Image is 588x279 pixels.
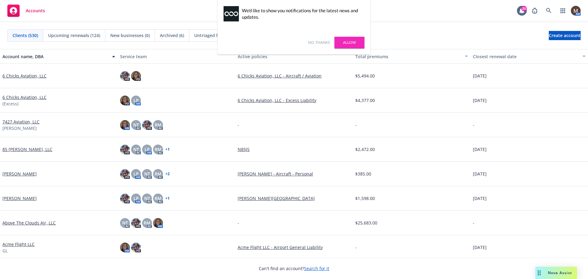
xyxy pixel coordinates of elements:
div: Closest renewal date [473,53,579,60]
span: $4,377.00 [355,97,375,104]
span: Accounts [26,8,45,13]
a: 6 Chicks Aviation, LLC [2,94,47,100]
span: NT [133,122,139,128]
a: Acme Flight LLC [2,241,35,247]
img: photo [120,96,130,105]
span: [DATE] [473,195,487,202]
span: [DATE] [473,97,487,104]
span: [DATE] [473,171,487,177]
span: Nova Assist [548,270,572,275]
button: Service team [118,49,235,64]
button: Nova Assist [535,267,577,279]
div: Drag to move [535,267,543,279]
div: Account name, DBA [2,53,108,60]
img: photo [120,145,130,154]
div: We'd like to show you notifications for the latest news and updates. [242,7,361,20]
a: 85 [PERSON_NAME], LLC [2,146,52,153]
img: photo [120,169,130,179]
span: LP [134,97,139,104]
span: GL [2,247,8,254]
img: photo [120,243,130,252]
span: LP [134,195,139,202]
a: + 1 [165,197,170,200]
span: [DATE] [473,244,487,251]
span: [DATE] [473,146,487,153]
span: Create account [549,30,581,41]
span: [DATE] [473,73,487,79]
button: Active policies [235,49,353,64]
a: Allow [334,37,364,48]
img: photo [131,71,141,81]
span: Clients (530) [13,32,38,39]
a: [PERSON_NAME] [2,195,37,202]
img: photo [571,6,581,16]
a: 6 Chicks Aviation, LLC [2,73,47,79]
span: $385.00 [355,171,371,177]
span: Archived (6) [160,32,184,39]
span: (Excess) [2,100,18,107]
div: 20 [521,6,527,11]
img: photo [120,194,130,203]
a: Switch app [557,5,569,17]
a: Search [543,5,555,17]
button: Closest renewal date [470,49,588,64]
span: RM [155,171,161,177]
img: photo [120,120,130,130]
img: photo [131,218,141,228]
a: + 2 [165,172,170,176]
img: photo [120,71,130,81]
span: - [473,122,474,128]
span: - [355,122,357,128]
span: - [355,244,357,251]
span: NT [122,220,128,226]
img: photo [153,218,163,228]
a: 6 Chicks Aviation, LLC - Aircraft / Aviation [238,73,350,79]
a: No, thanks [308,40,330,45]
span: RM [155,195,161,202]
span: - [473,220,474,226]
span: $25,683.00 [355,220,377,226]
a: Create account [549,31,581,40]
span: LP [145,146,150,153]
a: Search for it [304,266,329,271]
span: RM [144,220,150,226]
span: Untriaged files (2) [194,32,231,39]
a: N85JS [238,146,350,153]
span: RM [155,146,161,153]
span: [PERSON_NAME] [2,125,37,131]
span: RM [155,122,161,128]
span: - [238,220,239,226]
a: [PERSON_NAME][GEOGRAPHIC_DATA] [238,195,350,202]
div: Total premiums [355,53,461,60]
span: NT [144,171,150,177]
span: Can't find an account? [259,265,329,272]
span: $1,598.00 [355,195,375,202]
img: photo [131,243,141,252]
a: [PERSON_NAME] [2,171,37,177]
a: + 1 [165,148,170,151]
span: NT [144,195,150,202]
span: NT [133,146,139,153]
span: - [238,122,239,128]
a: Report a Bug [529,5,541,17]
div: Service team [120,53,233,60]
a: Above The Clouds Air, LLC [2,220,56,226]
a: 6 Chicks Aviation, LLC - Excess Liability [238,97,350,104]
a: 7427 Aviation, LLC [2,119,40,125]
span: $2,472.00 [355,146,375,153]
img: photo [142,120,152,130]
a: Accounts [5,2,47,19]
a: Acme Flight LLC - Airport General Liability [238,244,350,251]
span: Upcoming renewals (124) [48,32,100,39]
a: [PERSON_NAME] - Aircraft - Personal [238,171,350,177]
button: Total premiums [353,49,470,64]
div: Active policies [238,53,350,60]
span: $5,494.00 [355,73,375,79]
span: New businesses (0) [110,32,150,39]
